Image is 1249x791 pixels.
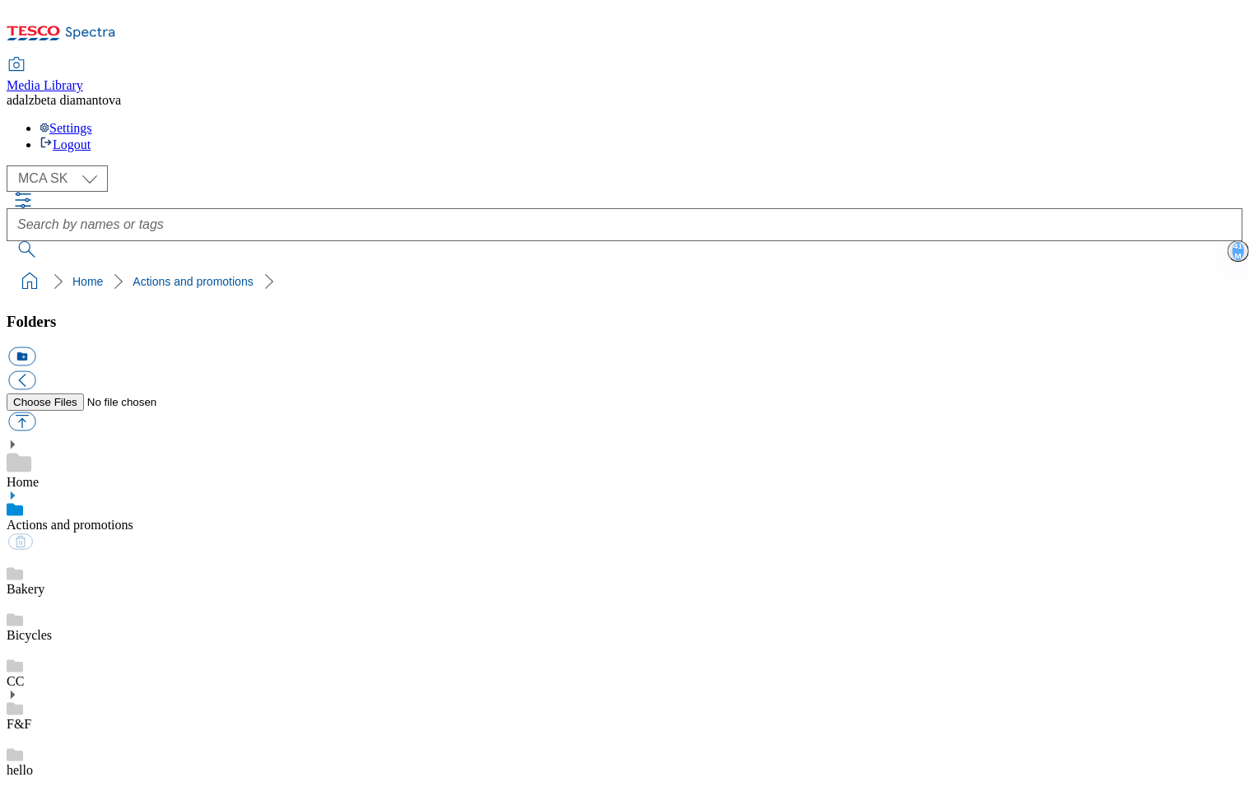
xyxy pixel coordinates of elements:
[19,93,121,107] span: alzbeta diamantova
[7,628,52,642] a: Bicycles
[7,717,31,731] a: F&F
[7,313,1242,331] h3: Folders
[7,674,24,688] a: CC
[40,121,92,135] a: Settings
[7,78,83,92] span: Media Library
[7,763,33,777] a: hello
[7,266,1242,297] nav: breadcrumb
[7,58,83,93] a: Media Library
[7,518,133,532] a: Actions and promotions
[7,208,1242,241] input: Search by names or tags
[7,582,44,596] a: Bakery
[7,475,39,489] a: Home
[40,137,91,151] a: Logout
[133,275,253,288] a: Actions and promotions
[72,275,103,288] a: Home
[7,93,19,107] span: ad
[16,268,43,295] a: home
